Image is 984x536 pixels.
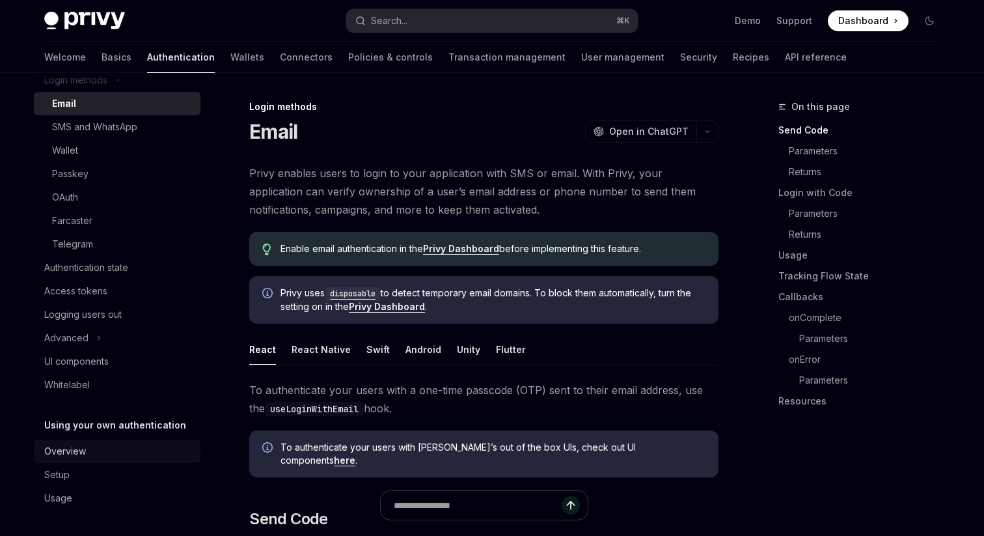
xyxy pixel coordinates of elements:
[280,441,705,467] span: To authenticate your users with [PERSON_NAME]’s out of the box UIs, check out UI components .
[44,377,90,393] div: Whitelabel
[778,245,950,266] a: Usage
[34,139,200,162] a: Wallet
[34,233,200,256] a: Telegram
[44,330,89,346] div: Advanced
[346,9,638,33] button: Search...⌘K
[778,307,950,328] a: onComplete
[249,164,718,219] span: Privy enables users to login to your application with SMS or email. With Privy, your application ...
[778,328,950,349] a: Parameters
[838,14,888,27] span: Dashboard
[52,119,137,135] div: SMS and WhatsApp
[405,334,441,365] button: Android
[44,467,70,483] div: Setup
[581,42,664,73] a: User management
[44,444,86,459] div: Overview
[457,334,480,365] button: Unity
[616,16,630,26] span: ⌘ K
[791,99,850,115] span: On this page
[44,307,122,322] div: Logging users out
[249,100,718,113] div: Login methods
[44,354,109,369] div: UI components
[562,496,580,515] button: Send message
[34,279,200,303] a: Access tokens
[52,143,78,158] div: Wallet
[778,182,950,203] a: Login with Code
[778,141,950,162] a: Parameters
[44,417,186,433] h5: Using your own authentication
[371,13,407,29] div: Search...
[34,92,200,115] a: Email
[34,303,200,326] a: Logging users out
[778,120,950,141] a: Send Code
[34,256,200,279] a: Authentication state
[52,236,93,252] div: Telegram
[34,463,200,487] a: Setup
[778,162,950,182] a: Returns
[828,10,909,31] a: Dashboard
[280,242,705,255] span: Enable email authentication in the before implementing this feature.
[34,350,200,373] a: UI components
[102,42,131,73] a: Basics
[609,125,689,138] span: Open in ChatGPT
[34,487,200,510] a: Usage
[448,42,566,73] a: Transaction management
[34,186,200,209] a: OAuth
[44,42,86,73] a: Welcome
[262,288,275,301] svg: Info
[394,491,562,520] input: Ask a question...
[280,287,705,313] span: Privy uses to detect temporary email domains. To block them automatically, turn the setting on in...
[733,42,769,73] a: Recipes
[44,260,128,275] div: Authentication state
[249,381,718,417] span: To authenticate your users with a one-time passcode (OTP) sent to their email address, use the hook.
[44,12,125,30] img: dark logo
[34,326,200,350] button: Advanced
[249,334,276,365] button: React
[52,213,92,229] div: Farcaster
[778,224,950,245] a: Returns
[44,490,72,506] div: Usage
[34,115,200,139] a: SMS and WhatsApp
[334,455,355,466] a: here
[778,266,950,287] a: Tracking Flow State
[349,301,425,313] a: Privy Dashboard
[147,42,215,73] a: Authentication
[735,14,761,27] a: Demo
[348,42,433,73] a: Policies & controls
[325,287,381,300] code: disposable
[265,402,364,416] code: useLoginWithEmail
[52,96,76,111] div: Email
[778,349,950,370] a: onError
[34,209,200,233] a: Farcaster
[585,120,696,143] button: Open in ChatGPT
[496,334,526,365] button: Flutter
[52,190,78,205] div: OAuth
[325,287,381,298] a: disposable
[44,283,107,299] div: Access tokens
[292,334,351,365] button: React Native
[34,440,200,463] a: Overview
[366,334,390,365] button: Swift
[778,391,950,412] a: Resources
[778,287,950,307] a: Callbacks
[262,442,275,455] svg: Info
[680,42,717,73] a: Security
[423,243,499,255] a: Privy Dashboard
[230,42,264,73] a: Wallets
[262,244,271,255] svg: Tip
[919,10,940,31] button: Toggle dark mode
[34,373,200,397] a: Whitelabel
[52,166,89,182] div: Passkey
[280,42,333,73] a: Connectors
[776,14,812,27] a: Support
[249,120,297,143] h1: Email
[778,203,950,224] a: Parameters
[34,162,200,186] a: Passkey
[778,370,950,391] a: Parameters
[785,42,847,73] a: API reference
